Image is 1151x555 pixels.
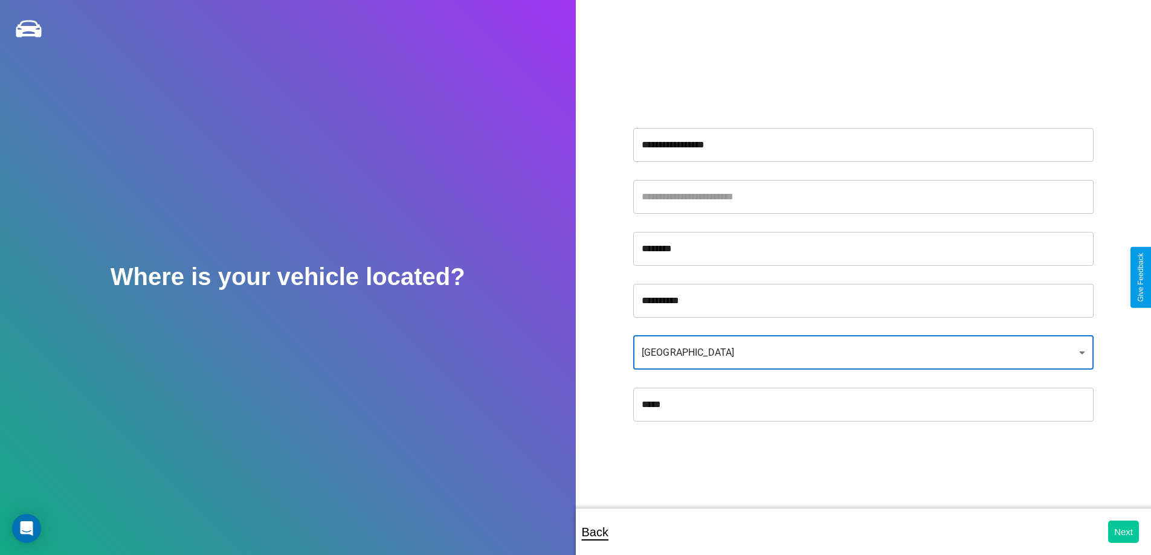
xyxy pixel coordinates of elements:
div: Open Intercom Messenger [12,514,41,543]
div: [GEOGRAPHIC_DATA] [633,336,1094,370]
button: Next [1108,521,1139,543]
h2: Where is your vehicle located? [111,263,465,290]
div: Give Feedback [1136,253,1145,302]
p: Back [582,521,608,543]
